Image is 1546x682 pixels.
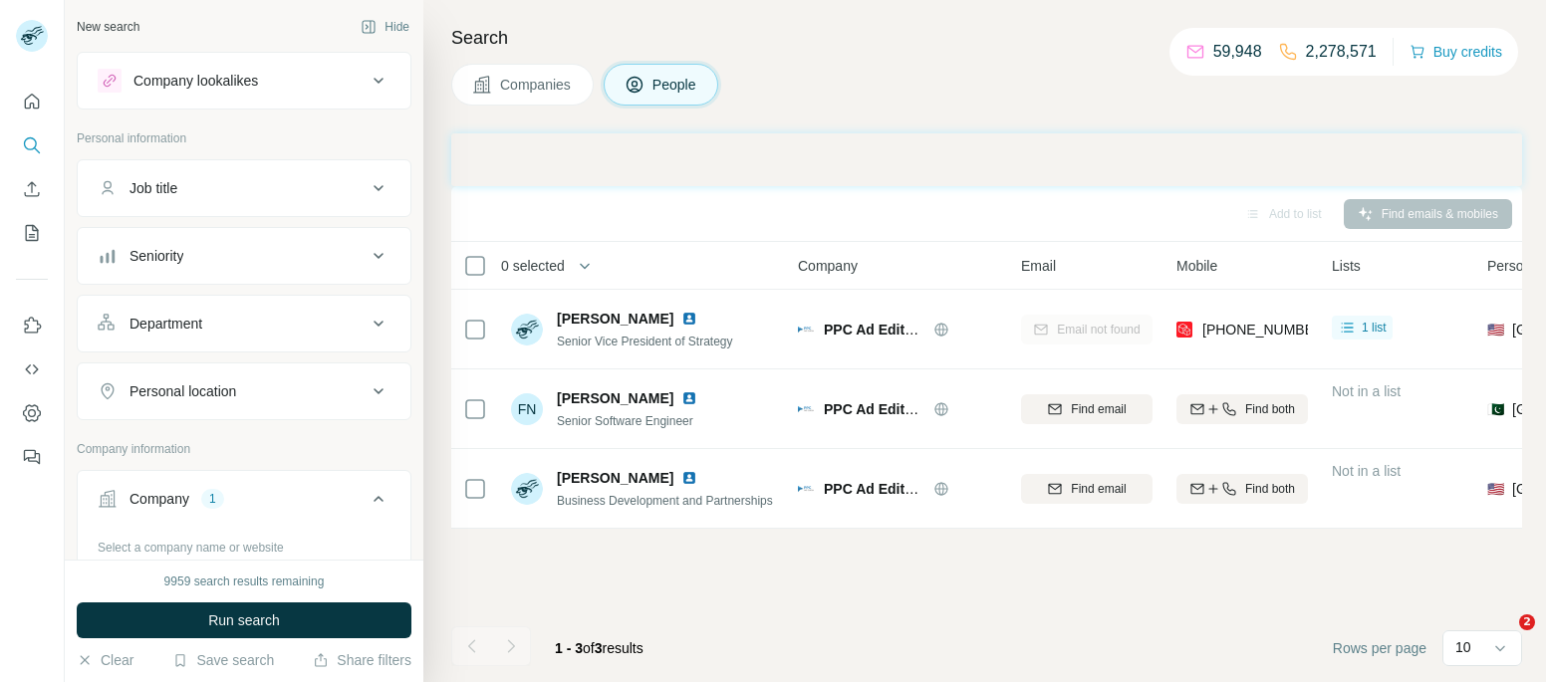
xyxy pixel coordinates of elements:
[98,531,390,557] div: Select a company name or website
[557,388,673,408] span: [PERSON_NAME]
[16,127,48,163] button: Search
[681,470,697,486] img: LinkedIn logo
[77,602,411,638] button: Run search
[557,494,773,508] span: Business Development and Partnerships
[16,171,48,207] button: Enrich CSV
[1021,474,1153,504] button: Find email
[798,401,814,417] img: Logo of PPC Ad Editor - Ad Mockups for Presentation
[583,640,595,656] span: of
[1202,322,1328,338] span: [PHONE_NUMBER]
[16,215,48,251] button: My lists
[129,246,183,266] div: Seniority
[1176,394,1308,424] button: Find both
[595,640,603,656] span: 3
[78,367,410,415] button: Personal location
[555,640,583,656] span: 1 - 3
[1176,256,1217,276] span: Mobile
[1213,40,1262,64] p: 59,948
[1332,463,1401,479] span: Not in a list
[129,178,177,198] div: Job title
[824,322,1125,338] span: PPC Ad Editor - Ad Mockups for Presentation
[78,232,410,280] button: Seniority
[77,18,139,36] div: New search
[824,401,1125,417] span: PPC Ad Editor - Ad Mockups for Presentation
[451,133,1522,186] iframe: Banner
[511,473,543,505] img: Avatar
[16,84,48,119] button: Quick start
[313,650,411,670] button: Share filters
[129,381,236,401] div: Personal location
[1487,399,1504,419] span: 🇵🇰
[1245,400,1295,418] span: Find both
[1333,638,1426,658] span: Rows per page
[1176,474,1308,504] button: Find both
[1071,400,1126,418] span: Find email
[1362,319,1387,337] span: 1 list
[652,75,698,95] span: People
[78,300,410,347] button: Department
[557,414,693,428] span: Senior Software Engineer
[164,572,325,590] div: 9959 search results remaining
[1487,479,1504,499] span: 🇺🇸
[347,12,423,42] button: Hide
[500,75,573,95] span: Companies
[557,468,673,488] span: [PERSON_NAME]
[501,256,565,276] span: 0 selected
[1332,256,1361,276] span: Lists
[798,256,858,276] span: Company
[78,57,410,105] button: Company lookalikes
[557,335,733,348] span: Senior Vice President of Strategy
[1021,256,1056,276] span: Email
[77,650,133,670] button: Clear
[78,164,410,212] button: Job title
[1021,394,1153,424] button: Find email
[1071,480,1126,498] span: Find email
[172,650,274,670] button: Save search
[1487,320,1504,340] span: 🇺🇸
[557,309,673,329] span: [PERSON_NAME]
[16,439,48,475] button: Feedback
[1332,383,1401,399] span: Not in a list
[129,489,189,509] div: Company
[133,71,258,91] div: Company lookalikes
[798,481,814,497] img: Logo of PPC Ad Editor - Ad Mockups for Presentation
[1410,38,1502,66] button: Buy credits
[208,610,280,630] span: Run search
[1176,320,1192,340] img: provider prospeo logo
[451,24,1522,52] h4: Search
[129,314,202,334] div: Department
[77,440,411,458] p: Company information
[16,395,48,431] button: Dashboard
[1455,637,1471,657] p: 10
[511,314,543,345] img: Avatar
[824,481,1125,497] span: PPC Ad Editor - Ad Mockups for Presentation
[798,322,814,338] img: Logo of PPC Ad Editor - Ad Mockups for Presentation
[681,390,697,406] img: LinkedIn logo
[1306,40,1377,64] p: 2,278,571
[1245,480,1295,498] span: Find both
[78,475,410,531] button: Company1
[511,393,543,425] div: FN
[681,311,697,327] img: LinkedIn logo
[1519,614,1535,630] span: 2
[1478,614,1526,662] iframe: Intercom live chat
[16,308,48,343] button: Use Surfe on LinkedIn
[201,490,224,508] div: 1
[16,351,48,387] button: Use Surfe API
[77,129,411,147] p: Personal information
[555,640,644,656] span: results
